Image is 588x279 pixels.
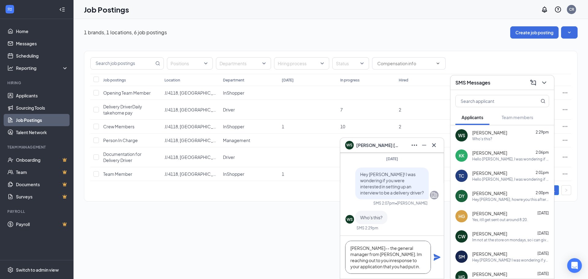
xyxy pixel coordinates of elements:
th: Status [513,74,559,86]
span: Team Member [103,171,132,177]
a: DocumentsCrown [16,178,68,190]
div: Team Management [7,145,67,150]
span: right [564,188,568,192]
svg: Plane [433,254,441,261]
span: [DATE] [537,251,549,256]
button: Ellipses [409,140,419,150]
span: [PERSON_NAME] [472,150,507,156]
span: Who's this? [360,215,383,220]
span: 7 [340,107,343,112]
a: PayrollCrown [16,218,68,230]
span: JJ 4118, [GEOGRAPHIC_DATA] [164,171,224,177]
svg: MagnifyingGlass [541,99,545,104]
p: 1 brands, 1 locations, 6 job postings [84,29,167,36]
li: Next Page [561,185,571,195]
div: Hello [PERSON_NAME], I was wondering if you would like to set up an over the phone interview? [472,156,549,162]
td: JJ 4118, Hutchinson MN [161,120,220,134]
svg: Minimize [420,141,428,149]
span: Crew Members [103,124,134,129]
svg: Ellipses [562,123,568,130]
div: Payroll [7,209,67,214]
div: Hiring [7,80,67,85]
td: Driver [220,100,278,120]
a: SurveysCrown [16,190,68,203]
div: SMS 2:29pm [356,225,378,231]
svg: Ellipses [562,90,568,96]
a: Job Postings [16,114,68,126]
svg: Cross [430,141,438,149]
div: Yes, itll get sent out around 8:20. [472,217,528,222]
div: HG [458,213,465,219]
span: 2 [399,124,401,129]
textarea: [PERSON_NAME]-- the general manager from [PERSON_NAME]. Im reaching out to you inresponse to your... [345,241,431,274]
svg: Ellipses [562,107,568,113]
span: Management [223,138,250,143]
td: Driver [220,147,278,167]
button: Create job posting [510,26,559,39]
span: 1 [282,124,284,129]
input: Compensation info [377,60,433,67]
svg: Company [431,191,438,199]
div: Location [164,77,180,83]
svg: QuestionInfo [554,6,562,13]
div: Hello [PERSON_NAME], I was wondering if you were interested in doing an interview for our deliver... [472,177,549,182]
svg: Notifications [541,6,548,13]
a: Messages [16,37,68,50]
div: Hey [PERSON_NAME], howre you this afternoon? I was wondering if you would be available for a phon... [472,197,549,202]
span: • [PERSON_NAME] [395,201,428,206]
a: Talent Network [16,126,68,138]
td: InShopper [220,167,278,181]
svg: ChevronDown [435,61,440,66]
div: Reporting [16,65,69,71]
svg: Analysis [7,65,13,71]
td: JJ 4118, Hutchinson MN [161,147,220,167]
span: Driver [223,107,235,112]
td: InShopper [220,86,278,100]
span: Person In Charge [103,138,138,143]
span: 2 [399,107,401,112]
span: [PERSON_NAME] [472,251,507,257]
td: InShopper [220,120,278,134]
th: [DATE] [279,74,337,86]
span: 1 [282,171,284,177]
a: Home [16,25,68,37]
input: Search applicant [456,95,528,107]
div: KK [459,153,464,159]
span: JJ 4118, [GEOGRAPHIC_DATA] [164,138,224,143]
span: JJ 4118, [GEOGRAPHIC_DATA] [164,107,224,112]
button: SmallChevronDown [561,26,578,39]
span: [PERSON_NAME] [472,130,507,136]
button: Cross [429,140,439,150]
th: Hired [396,74,454,86]
button: right [561,185,571,195]
div: Hey [PERSON_NAME]! I was wondering if you would be willing to fill out this background check to b... [472,258,549,263]
div: CR [569,7,574,12]
span: InShopper [223,124,244,129]
td: JJ 4118, Hutchinson MN [161,134,220,147]
td: Management [220,134,278,147]
span: Hey [PERSON_NAME]! I was wondering if you were interested in setting up an interview to be a deli... [360,172,424,195]
span: [PERSON_NAME] [472,271,507,277]
div: Who's this? [472,136,492,141]
span: InShopper [223,171,244,177]
div: TC [459,173,464,179]
span: Opening Team Member [103,90,151,96]
span: Driver [223,154,235,160]
span: [PERSON_NAME] [472,231,507,237]
span: Documentation for Delivery Driver [103,151,141,163]
span: [PERSON_NAME] [472,190,507,196]
svg: Ellipses [562,154,568,160]
button: Minimize [419,140,429,150]
div: WS [347,217,353,222]
a: OnboardingCrown [16,154,68,166]
svg: ComposeMessage [530,79,537,86]
button: ChevronDown [539,78,549,88]
svg: Collapse [59,6,65,13]
svg: Settings [7,267,13,273]
td: JJ 4118, Hutchinson MN [161,100,220,120]
span: InShopper [223,90,244,96]
span: Delivery DriverDaily takehome pay [103,104,142,115]
a: Sourcing Tools [16,102,68,114]
svg: WorkstreamLogo [7,6,13,12]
